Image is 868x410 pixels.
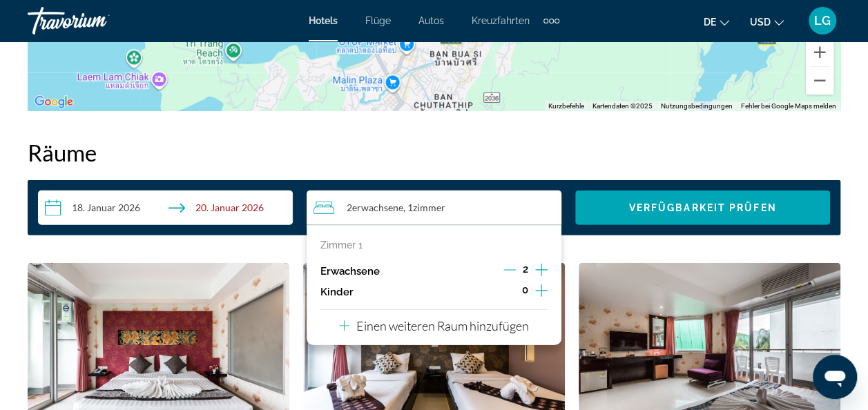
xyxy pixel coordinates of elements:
[28,139,840,166] h2: Räume
[806,67,833,95] button: Verkleinern
[750,12,784,32] button: Währung ändern
[522,284,528,295] span: 0
[804,6,840,35] button: Benutzermenü
[356,318,529,333] p: Einen weiteren Raum hinzufügen
[403,202,413,213] font: , 1
[704,17,716,28] span: De
[741,102,836,110] a: Fehler bei Google Maps melden
[503,263,516,280] button: Dekrementierung Erwachsene
[339,310,529,338] button: Einen weiteren Raum hinzufügen
[629,202,777,213] span: Verfügbarkeit prüfen
[307,191,561,225] button: Reisende: 2 Erwachsene, 0 Kinder
[575,191,830,225] button: Verfügbarkeit prüfen
[535,282,548,302] button: Untergeordnete Elemente inkrementieren
[472,15,530,26] a: Kreuzfahrten
[320,286,354,298] p: Kinder
[418,15,444,26] a: Autos
[28,3,166,39] a: Travorium
[750,17,771,28] span: USD
[806,39,833,66] button: Vergrößern
[309,15,338,26] a: Hotels
[365,15,391,26] a: Flüge
[592,102,653,110] span: Kartendaten ©2025
[38,191,830,225] div: Such-Widget
[320,266,380,277] p: Erwachsene
[352,202,403,213] span: Erwachsene
[535,261,548,282] button: Inkremente Erwachsene
[31,93,77,111] a: Dieses Gebiet in Google Maps öffnen (in neuem Fenster)
[813,355,857,399] iframe: Schaltfläche zum Öffnen des Messaging-Fensters
[347,202,352,213] font: 2
[320,240,363,251] p: Zimmer 1
[523,264,528,275] span: 2
[413,202,445,213] span: Zimmer
[38,191,293,225] button: Abreisedatum: 18. Jan. 2026 Abreisedatum: 20. Jan. 2026
[814,14,831,28] span: LG
[548,101,584,111] button: Kurzbefehle
[31,93,77,111] img: Googeln
[704,12,729,32] button: Sprache ändern
[661,102,733,110] a: Nutzungsbedingungen (wird in neuem Tab geöffnet)
[543,10,559,32] button: Zusätzliche Navigationselemente
[503,284,515,300] button: Kinder dekrementieren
